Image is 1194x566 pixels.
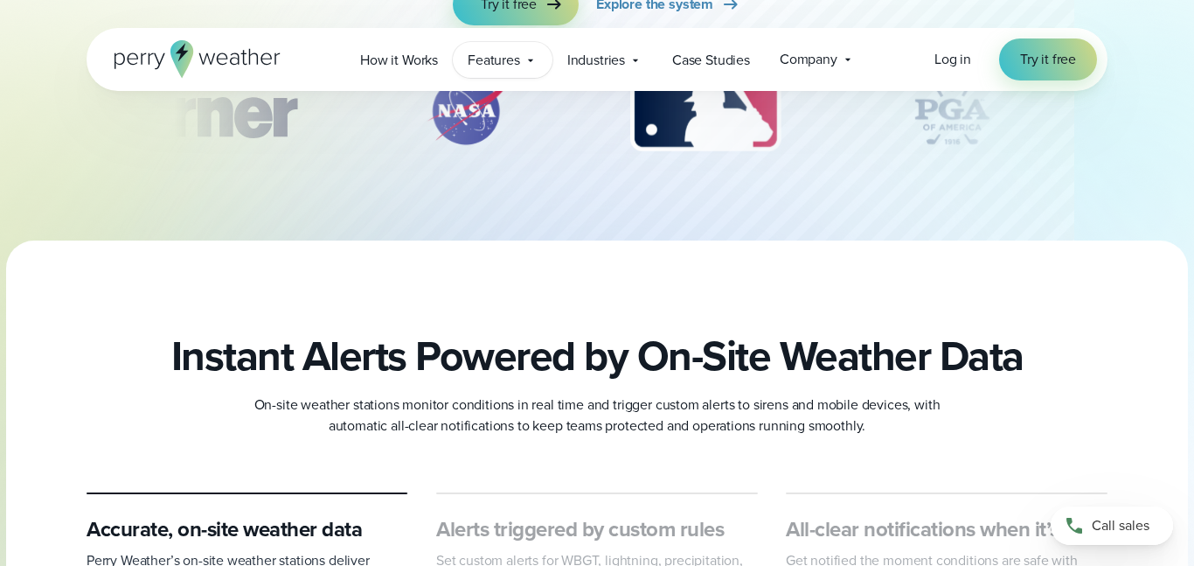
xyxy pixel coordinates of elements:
[1092,515,1149,536] span: Call sales
[567,50,625,71] span: Industries
[882,67,1022,155] img: PGA.svg
[613,67,797,155] img: MLB.svg
[87,515,408,543] h3: Accurate, on-site weather data
[345,42,453,78] a: How it Works
[360,50,438,71] span: How it Works
[74,67,323,155] img: Turner-Construction_1.svg
[174,67,1020,164] div: slideshow
[882,67,1022,155] div: 4 of 12
[657,42,765,78] a: Case Studies
[672,50,750,71] span: Case Studies
[436,515,758,543] h3: Alerts triggered by custom rules
[613,67,797,155] div: 3 of 12
[468,50,520,71] span: Features
[406,67,529,155] img: NASA.svg
[934,49,971,69] span: Log in
[934,49,971,70] a: Log in
[74,67,323,155] div: 1 of 12
[406,67,529,155] div: 2 of 12
[999,38,1097,80] a: Try it free
[1020,49,1076,70] span: Try it free
[1051,507,1173,545] a: Call sales
[780,49,837,70] span: Company
[247,395,947,437] p: On-site weather stations monitor conditions in real time and trigger custom alerts to sirens and ...
[786,515,1107,543] h3: All-clear notifications when it’s safe
[171,332,1024,381] h2: Instant Alerts Powered by On-Site Weather Data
